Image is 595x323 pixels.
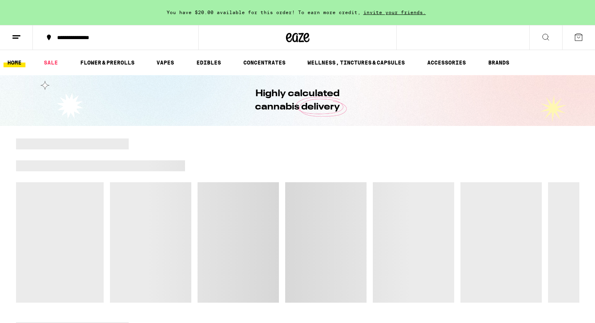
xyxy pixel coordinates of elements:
[76,58,138,67] a: FLOWER & PREROLLS
[239,58,289,67] a: CONCENTRATES
[192,58,225,67] a: EDIBLES
[361,10,429,15] span: invite your friends.
[4,58,25,67] a: HOME
[304,58,409,67] a: WELLNESS, TINCTURES & CAPSULES
[167,10,361,15] span: You have $20.00 available for this order! To earn more credit,
[153,58,178,67] a: VAPES
[40,58,62,67] a: SALE
[233,87,362,114] h1: Highly calculated cannabis delivery
[484,58,513,67] button: BRANDS
[423,58,470,67] a: ACCESSORIES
